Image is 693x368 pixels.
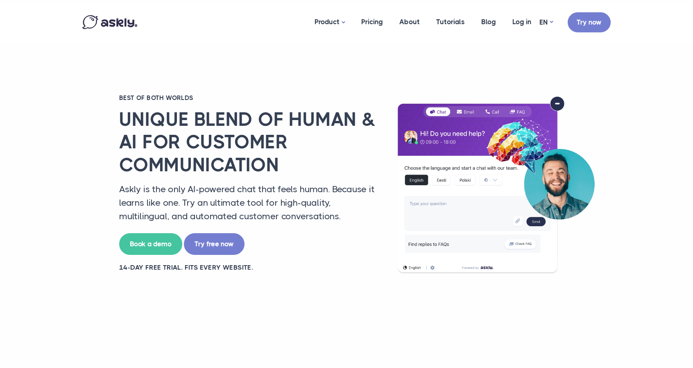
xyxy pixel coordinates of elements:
img: Askly [82,15,137,29]
a: Log in [504,2,539,42]
h2: 14-day free trial. Fits every website. [119,263,377,272]
h2: BEST OF BOTH WORLDS [119,94,377,102]
p: Askly is the only AI-powered chat that feels human. Because it learns like one. Try an ultimate t... [119,182,377,223]
a: Book a demo [119,233,182,255]
a: Try free now [184,233,245,255]
a: Product [306,2,353,43]
h2: Unique blend of human & AI for customer communication [119,108,377,176]
a: Try now [568,12,611,32]
a: Tutorials [428,2,473,42]
a: Pricing [353,2,391,42]
img: AI multilingual chat [390,96,602,273]
a: Blog [473,2,504,42]
a: EN [539,16,553,28]
a: About [391,2,428,42]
